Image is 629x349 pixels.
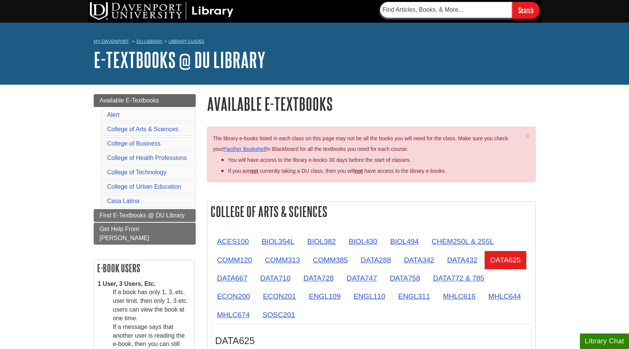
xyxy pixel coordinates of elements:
[207,202,535,222] h2: College of Arts & Sciences
[168,39,204,44] a: Library Guides
[94,48,266,71] a: E-Textbooks @ DU Library
[348,287,391,306] a: ENGL110
[482,287,527,306] a: MHLC644
[100,212,185,219] span: Find E-Textbooks @ DU Library
[355,168,363,174] u: not
[355,251,397,269] a: DATA288
[211,269,253,287] a: DATA667
[107,126,179,132] a: College of Arts & Sciences
[384,269,426,287] a: DATA758
[107,155,187,161] a: College of Health Professions
[257,306,301,324] a: SOSC201
[259,251,306,269] a: COMM313
[301,232,342,251] a: BIOL382
[297,269,340,287] a: DATA728
[215,335,527,346] h3: DATA625
[90,2,233,20] img: DU Library
[100,97,159,104] span: Available E-Textbooks
[525,132,530,140] span: ×
[98,280,191,289] dt: 1 User, 3 Users, Etc.
[250,168,258,174] strong: not
[341,269,383,287] a: DATA747
[303,287,346,306] a: ENGL109
[307,251,354,269] a: COMM385
[107,198,139,204] a: Casa Latina
[254,269,297,287] a: DATA710
[398,251,440,269] a: DATA342
[94,94,196,107] a: Available E-Textbooks
[343,232,383,251] a: BIOL430
[107,183,181,190] a: College of Urban Education
[107,112,120,118] a: Alert
[441,251,483,269] a: DATA432
[94,38,129,45] a: My Davenport
[107,169,167,175] a: College of Technology
[211,287,256,306] a: ECON200
[384,232,425,251] a: BIOL494
[223,146,266,152] a: Panther Bookshelf
[213,135,508,152] span: The library e-books listed in each class on this page may not be all the books you will need for ...
[512,2,539,18] input: Search
[211,251,258,269] a: COMM120
[437,287,481,306] a: MHLC616
[136,39,162,44] a: DU Library
[228,157,411,163] span: You will have access to the library e-books 30 days before the start of classes.
[580,333,629,349] button: Library Chat
[392,287,436,306] a: ENGL311
[257,287,302,306] a: ECON201
[525,132,530,140] button: Close
[211,306,256,324] a: MHLC674
[207,94,536,113] h1: Available E-Textbooks
[107,140,161,147] a: College of Business
[228,168,446,174] span: If you are currently taking a DU class, then you will have access to the library e-books.
[256,232,300,251] a: BIOL354L
[94,36,536,48] nav: breadcrumb
[94,209,196,222] a: Find E-Textbooks @ DU Library
[94,260,195,276] h2: E-book Users
[427,269,490,287] a: DATA772 & 785
[211,232,255,251] a: ACES100
[100,226,150,241] span: Get Help From [PERSON_NAME]
[380,2,539,18] form: Searches DU Library's articles, books, and more
[425,232,500,251] a: CHEM250L & 255L
[94,223,196,245] a: Get Help From [PERSON_NAME]
[484,251,527,269] a: DATA625
[380,2,512,18] input: Find Articles, Books, & More...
